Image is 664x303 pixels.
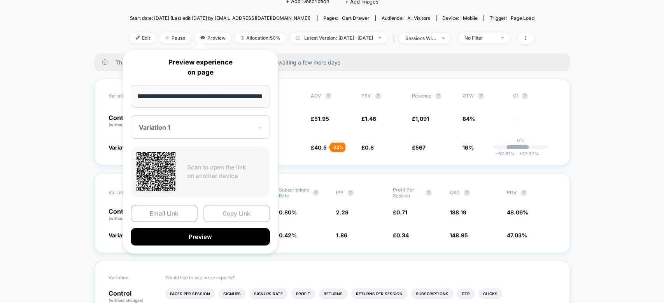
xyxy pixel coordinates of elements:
[165,275,556,280] p: Would like to see more reports?
[314,144,327,151] span: 40.5
[323,15,370,21] div: Pages:
[520,143,522,149] p: |
[109,275,151,280] span: Variation
[522,93,528,99] button: ?
[478,288,502,299] li: Clicks
[463,144,474,151] span: 16%
[203,205,270,222] button: Copy Link
[109,122,144,127] span: (without changes)
[136,36,140,40] img: edit
[496,151,515,157] span: -52.61 %
[515,151,539,157] span: 27.37 %
[426,190,432,196] button: ?
[131,205,198,222] button: Email Link
[336,209,349,216] span: 2.29
[311,115,329,122] span: £
[311,93,321,99] span: AOV
[130,15,310,21] span: Start date: [DATE] (Last edit [DATE] by [EMAIL_ADDRESS][DATE][DOMAIN_NAME])
[382,15,430,21] div: Audience:
[109,93,151,99] span: Variation
[319,288,347,299] li: Returns
[194,33,231,43] span: Preview
[411,288,453,299] li: Subscriptions
[412,144,426,151] span: £
[342,15,370,21] span: cart drawer
[412,93,431,99] span: Revenue
[313,190,319,196] button: ?
[393,232,409,239] span: £
[351,288,407,299] li: Returns Per Session
[393,209,407,216] span: £
[450,190,460,195] span: ASD
[464,35,495,41] div: No Filter
[109,187,151,199] span: Variation
[109,298,144,303] span: (without changes)
[219,288,245,299] li: Signups
[131,57,270,77] p: Preview experience on page
[365,115,376,122] span: 1.46
[463,93,505,99] span: OTW
[415,115,429,122] span: 1,091
[520,190,527,196] button: ?
[478,93,484,99] button: ?
[396,232,409,239] span: 0.34
[109,208,158,221] p: Control
[330,143,345,152] div: - 22 %
[378,37,381,38] img: end
[511,15,534,21] span: Page Load
[450,232,468,239] span: 148.95
[131,228,270,246] button: Preview
[347,190,354,196] button: ?
[436,15,484,21] span: Device:
[325,93,331,99] button: ?
[291,288,315,299] li: Profit
[506,190,517,195] span: PDV
[296,36,300,40] img: calendar
[396,209,407,216] span: 0.71
[506,232,527,239] span: 47.03 %
[407,15,430,21] span: All Visitors
[130,33,156,43] span: Edit
[165,36,169,40] img: end
[109,144,136,151] span: Variation 1
[442,37,445,39] img: end
[279,232,297,239] span: 0.42 %
[501,37,504,38] img: end
[109,232,136,239] span: Variation 1
[159,33,191,43] span: Pause
[165,288,215,299] li: Pages Per Session
[279,209,297,216] span: 0.80 %
[311,144,327,151] span: £
[463,115,475,122] span: 84%
[513,117,556,128] span: ---
[361,144,374,151] span: £
[393,187,422,199] span: Profit Per Session
[235,33,286,43] span: Allocation: 50%
[517,138,525,143] p: 0%
[463,15,478,21] span: mobile
[375,93,381,99] button: ?
[519,151,522,157] span: +
[187,163,264,181] p: Scan to open the link on another device
[450,209,466,216] span: 188.19
[405,35,436,41] div: sessions with impression
[109,115,151,128] p: Control
[412,115,429,122] span: £
[314,115,329,122] span: 51.95
[415,144,426,151] span: 567
[513,93,556,99] span: CI
[241,36,244,40] img: rebalance
[361,93,371,99] span: PSV
[279,187,309,199] span: Subscriptions Rate
[490,15,534,21] div: Trigger:
[391,33,399,44] span: |
[336,190,343,195] span: IPP
[290,33,387,43] span: Latest Version: [DATE] - [DATE]
[435,93,441,99] button: ?
[506,209,528,216] span: 48.06 %
[109,216,144,221] span: (without changes)
[336,232,347,239] span: 1.86
[249,288,287,299] li: Signups Rate
[365,144,374,151] span: 0.8
[464,190,470,196] button: ?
